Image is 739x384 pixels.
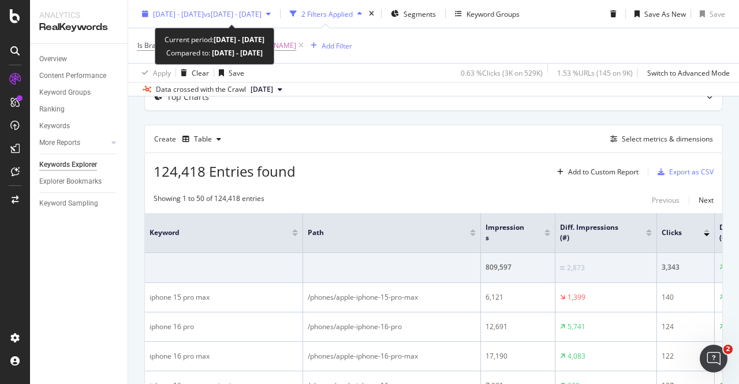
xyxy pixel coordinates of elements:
button: Next [699,193,714,207]
div: Add to Custom Report [568,169,639,176]
button: Save As New [630,5,686,23]
a: Ranking [39,103,120,115]
div: Save As New [644,9,686,18]
div: Save [710,9,725,18]
button: Export as CSV [653,163,714,181]
a: Overview [39,53,120,65]
div: iphone 15 pro max [150,292,298,303]
div: Keywords [39,120,70,132]
button: Clear [176,64,209,82]
div: 4,083 [568,351,585,361]
a: More Reports [39,137,108,149]
div: Select metrics & dimensions [622,134,713,144]
span: Is Branded [137,40,172,50]
div: 12,691 [486,322,550,332]
div: Clear [192,68,209,77]
b: [DATE] - [DATE] [210,48,263,58]
div: 2 Filters Applied [301,9,353,18]
div: 6,121 [486,292,550,303]
span: 2 [723,345,733,354]
div: Current period: [165,33,264,46]
span: Keyword [150,228,275,238]
button: Select metrics & dimensions [606,132,713,146]
div: Save [229,68,244,77]
div: 3,343 [662,262,710,273]
div: /phones/apple-iphone-16-pro [308,322,476,332]
div: Analytics [39,9,118,21]
div: Keywords Explorer [39,159,97,171]
div: Compared to: [166,46,263,59]
button: [DATE] - [DATE]vs[DATE] - [DATE] [137,5,275,23]
span: Impressions [486,222,527,243]
button: Save [214,64,244,82]
button: [DATE] [246,83,287,96]
button: Switch to Advanced Mode [643,64,730,82]
div: 1,399 [568,292,585,303]
span: Diff. Impressions (#) [560,222,629,243]
span: Segments [404,9,436,18]
div: Overview [39,53,67,65]
div: 809,597 [486,262,550,273]
div: 17,190 [486,351,550,361]
span: 2025 Aug. 24th [251,84,273,95]
span: vs [DATE] - [DATE] [204,9,262,18]
b: [DATE] - [DATE] [214,35,264,44]
div: 124 [662,322,710,332]
button: Keyword Groups [450,5,524,23]
div: Export as CSV [669,167,714,177]
div: RealKeywords [39,21,118,34]
div: 122 [662,351,710,361]
div: Add Filter [322,40,352,50]
a: Keywords [39,120,120,132]
div: Keyword Sampling [39,197,98,210]
div: Next [699,195,714,205]
button: Segments [386,5,441,23]
div: Showing 1 to 50 of 124,418 entries [154,193,264,207]
button: 2 Filters Applied [285,5,367,23]
img: Equal [560,266,565,270]
span: Path [308,228,453,238]
button: Apply [137,64,171,82]
div: Data crossed with the Crawl [156,84,246,95]
div: Apply [153,68,171,77]
div: Switch to Advanced Mode [647,68,730,77]
a: Keyword Groups [39,87,120,99]
a: Explorer Bookmarks [39,176,120,188]
div: /phones/apple-iphone-15-pro-max [308,292,476,303]
div: Keyword Groups [39,87,91,99]
div: /phones/apple-iphone-16-pro-max [308,351,476,361]
button: Previous [652,193,680,207]
div: iphone 16 pro max [150,351,298,361]
div: Top Charts [167,91,209,103]
button: Add Filter [306,39,352,53]
div: 0.63 % Clicks ( 3K on 529K ) [461,68,543,77]
div: Content Performance [39,70,106,82]
a: Content Performance [39,70,120,82]
button: Table [178,130,226,148]
div: More Reports [39,137,80,149]
a: Keyword Sampling [39,197,120,210]
div: Create [154,130,226,148]
div: Table [194,136,212,143]
iframe: Intercom live chat [700,345,727,372]
div: 1.53 % URLs ( 145 on 9K ) [557,68,633,77]
span: Clicks [662,228,686,238]
div: times [367,8,376,20]
button: Add to Custom Report [553,163,639,181]
div: Previous [652,195,680,205]
span: [DATE] - [DATE] [153,9,204,18]
span: 124,418 Entries found [154,162,296,181]
button: Save [695,5,725,23]
a: Keywords Explorer [39,159,120,171]
div: Explorer Bookmarks [39,176,102,188]
div: Keyword Groups [466,9,520,18]
div: Ranking [39,103,65,115]
div: 5,741 [568,322,585,332]
div: iphone 16 pro [150,322,298,332]
div: 140 [662,292,710,303]
div: 2,873 [567,263,585,273]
